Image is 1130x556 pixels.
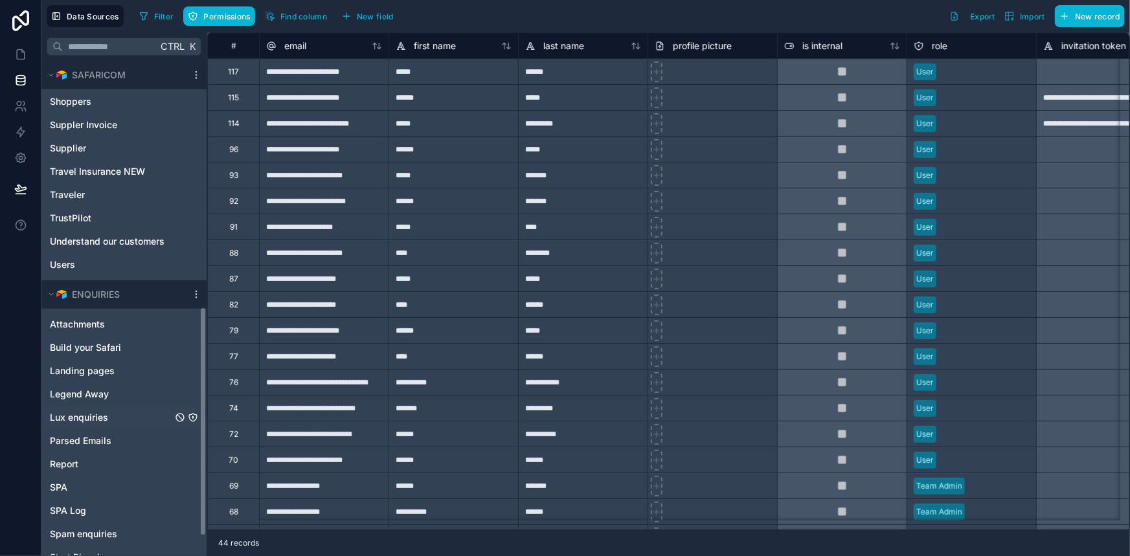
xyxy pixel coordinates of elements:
[44,184,204,205] div: Traveler
[50,481,172,494] a: SPA
[916,403,934,414] div: User
[1050,5,1125,27] a: New record
[337,6,398,26] button: New field
[916,428,934,440] div: User
[229,248,238,258] div: 88
[44,208,204,228] div: TrustPilot
[916,377,934,388] div: User
[44,138,204,159] div: Supplier
[50,434,111,447] span: Parsed Emails
[916,170,934,181] div: User
[229,274,238,284] div: 87
[916,506,962,518] div: Team Admin
[50,142,86,155] span: Supplier
[260,6,332,26] button: Find column
[44,337,204,358] div: Build your Safari
[50,411,108,424] span: Lux enquiries
[229,455,238,465] div: 70
[50,364,172,377] a: Landing pages
[916,118,934,129] div: User
[1055,5,1125,27] button: New record
[916,480,962,492] div: Team Admin
[183,6,260,26] a: Permissions
[50,434,172,447] a: Parsed Emails
[188,42,197,51] span: K
[50,258,172,271] a: Users
[50,341,121,354] span: Build your Safari
[44,91,204,112] div: Shoppers
[229,351,238,362] div: 77
[44,477,204,498] div: SPA
[932,39,947,52] span: role
[1000,5,1050,27] button: Import
[916,247,934,259] div: User
[50,481,67,494] span: SPA
[916,92,934,104] div: User
[50,528,117,540] span: Spam enquiries
[673,39,732,52] span: profile picture
[44,430,204,451] div: Parsed Emails
[50,504,172,517] a: SPA Log
[44,115,204,135] div: Suppler Invoice
[183,6,254,26] button: Permissions
[50,165,172,178] a: Travel Insurance NEW
[229,481,238,491] div: 69
[41,61,207,555] div: scrollable content
[44,454,204,474] div: Report
[44,524,204,544] div: Spam enquiries
[50,528,172,540] a: Spam enquiries
[229,326,238,336] div: 79
[916,221,934,233] div: User
[229,300,238,310] div: 82
[44,231,204,252] div: Understand our customers
[916,195,934,207] div: User
[72,69,126,82] span: SAFARICOM
[44,407,204,428] div: Lux enquiries
[72,288,120,301] span: ENQUIRIES
[50,118,117,131] span: Suppler Invoice
[50,188,85,201] span: Traveler
[50,212,172,225] a: TrustPilot
[56,289,67,300] img: Airtable Logo
[1061,39,1126,52] span: invitation token
[50,258,75,271] span: Users
[916,299,934,311] div: User
[228,93,239,103] div: 115
[50,458,172,471] a: Report
[229,377,238,388] div: 76
[50,118,172,131] a: Suppler Invoice
[134,6,179,26] button: Filter
[945,5,1000,27] button: Export
[44,285,186,304] button: Airtable LogoENQUIRIES
[50,318,105,331] span: Attachments
[50,388,172,401] a: Legend Away
[50,95,91,108] span: Shoppers
[357,12,394,21] span: New field
[229,507,238,517] div: 68
[229,196,238,206] div: 92
[916,144,934,155] div: User
[203,12,250,21] span: Permissions
[228,118,240,129] div: 114
[47,5,124,27] button: Data Sources
[414,39,456,52] span: first name
[543,39,584,52] span: last name
[50,411,172,424] a: Lux enquiries
[229,403,238,414] div: 74
[230,222,238,232] div: 91
[284,39,306,52] span: email
[50,388,109,401] span: Legend Away
[44,66,186,84] button: Airtable LogoSAFARICOM
[56,70,67,80] img: Airtable Logo
[229,144,238,155] div: 96
[44,361,204,381] div: Landing pages
[229,429,238,439] div: 72
[916,66,934,78] div: User
[1020,12,1045,21] span: Import
[44,500,204,521] div: SPA Log
[50,235,164,248] span: Understand our customers
[50,142,172,155] a: Supplier
[50,95,172,108] a: Shoppers
[44,384,204,405] div: Legend Away
[50,364,115,377] span: Landing pages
